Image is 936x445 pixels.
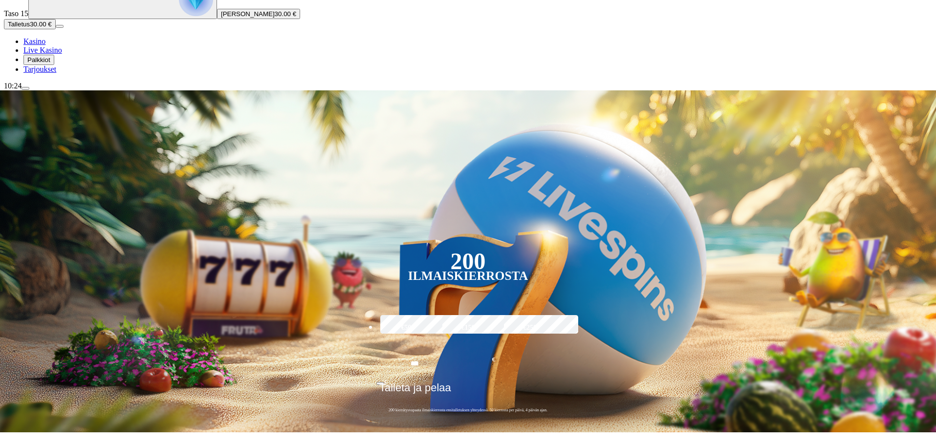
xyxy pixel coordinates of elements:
[450,255,485,267] div: 200
[4,82,22,90] span: 10:24
[23,65,56,73] a: gift-inverted iconTarjoukset
[27,56,50,64] span: Palkkiot
[23,46,62,54] a: poker-chip iconLive Kasino
[23,46,62,54] span: Live Kasino
[23,55,54,65] button: reward iconPalkkiot
[408,270,528,282] div: Ilmaiskierrosta
[384,379,387,384] span: €
[217,9,300,19] button: [PERSON_NAME]30.00 €
[23,65,56,73] span: Tarjoukset
[56,25,64,28] button: menu
[221,10,275,18] span: [PERSON_NAME]
[378,314,435,342] label: €50
[22,87,29,90] button: menu
[275,10,296,18] span: 30.00 €
[376,381,560,402] button: Talleta ja pelaa
[376,407,560,413] span: 200 kierrätysvapaata ilmaiskierrosta ensitalletuksen yhteydessä. 50 kierrosta per päivä, 4 päivän...
[4,19,56,29] button: Talletusplus icon30.00 €
[23,37,45,45] a: diamond iconKasino
[30,21,51,28] span: 30.00 €
[440,314,497,342] label: €150
[501,314,558,342] label: €250
[23,37,45,45] span: Kasino
[379,381,451,401] span: Talleta ja pelaa
[8,21,30,28] span: Talletus
[492,355,495,364] span: €
[4,9,28,18] span: Taso 15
